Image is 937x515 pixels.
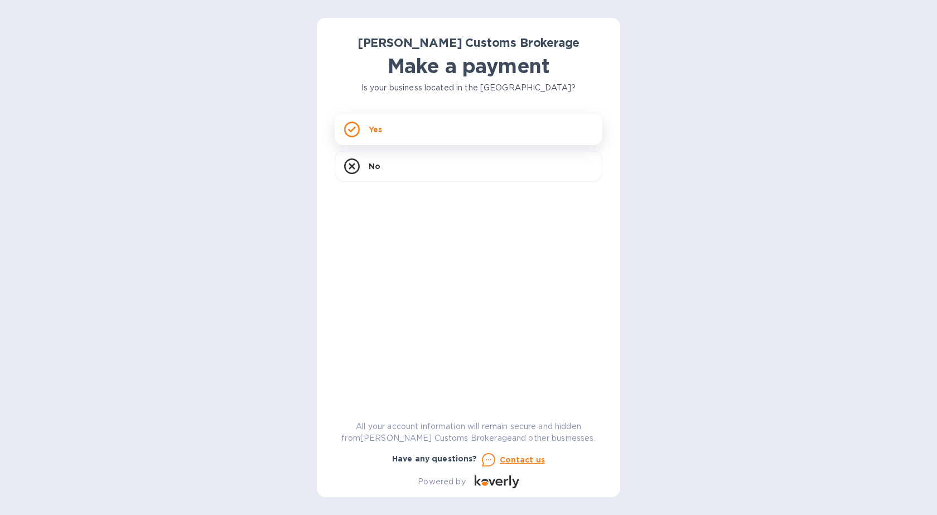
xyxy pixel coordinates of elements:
u: Contact us [500,455,545,464]
b: Have any questions? [392,454,477,463]
p: Yes [369,124,382,135]
p: Powered by [418,476,465,488]
h1: Make a payment [335,54,602,78]
p: All your account information will remain secure and hidden from [PERSON_NAME] Customs Brokerage a... [335,421,602,444]
p: No [369,161,380,172]
p: Is your business located in the [GEOGRAPHIC_DATA]? [335,82,602,94]
b: [PERSON_NAME] Customs Brokerage [358,36,580,50]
